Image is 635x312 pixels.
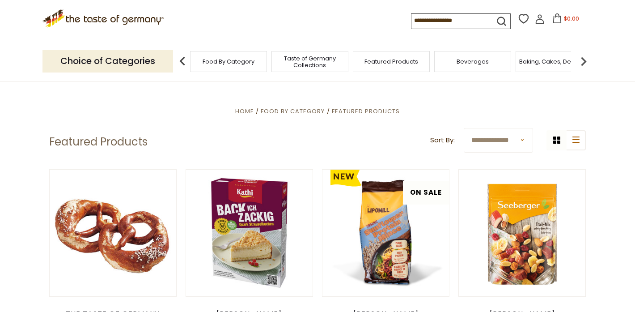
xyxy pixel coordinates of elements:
[50,170,176,296] img: The Taste of Germany Bavarian Soft Pretzels, 4oz., 10 pc., handmade and frozen
[546,13,584,27] button: $0.00
[42,50,173,72] p: Choice of Categories
[364,58,418,65] a: Featured Products
[322,170,449,296] img: Lamotte Organic Meatless "Bolognese" Mix, high Protein, 75g
[332,107,400,115] a: Featured Products
[186,170,313,296] img: Kathi German Quark Cheese Crumble Cake Mix, 545g
[203,58,254,65] a: Food By Category
[459,170,585,296] img: Seeberger Gourmet "Trail Mix" (Peanuts, Bananas, Rhubarb, Almonds), 150g (5.3oz)
[274,55,346,68] a: Taste of Germany Collections
[49,135,148,149] h1: Featured Products
[174,52,191,70] img: previous arrow
[564,15,579,22] span: $0.00
[430,135,455,146] label: Sort By:
[457,58,489,65] a: Beverages
[575,52,593,70] img: next arrow
[235,107,254,115] a: Home
[519,58,588,65] a: Baking, Cakes, Desserts
[261,107,325,115] a: Food By Category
